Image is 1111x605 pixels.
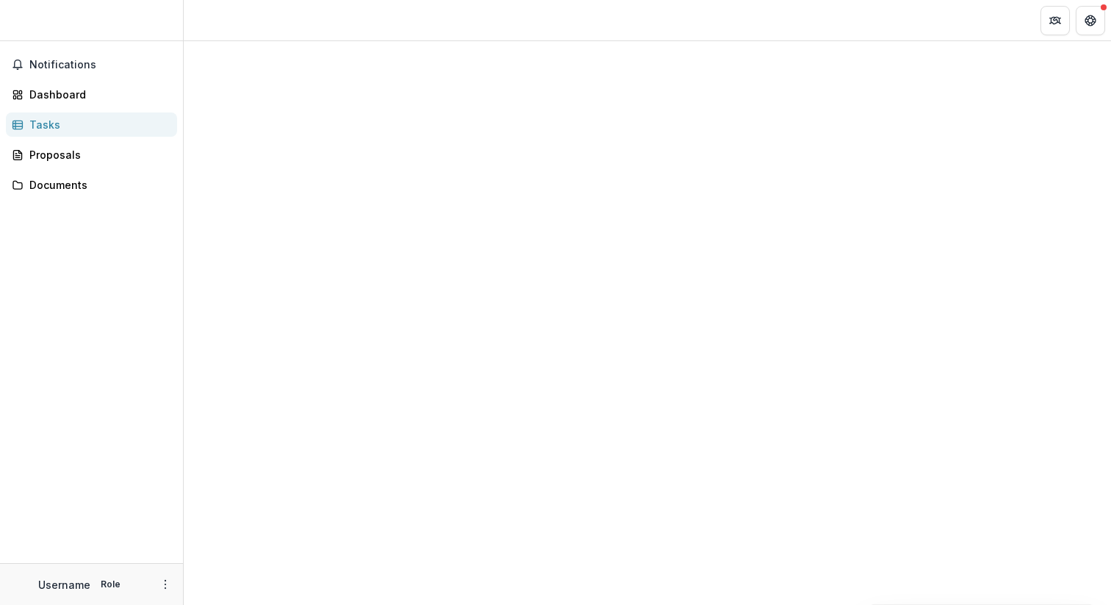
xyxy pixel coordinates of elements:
[29,147,165,162] div: Proposals
[6,53,177,76] button: Notifications
[29,87,165,102] div: Dashboard
[6,82,177,107] a: Dashboard
[6,143,177,167] a: Proposals
[96,578,125,591] p: Role
[6,173,177,197] a: Documents
[29,59,171,71] span: Notifications
[29,177,165,193] div: Documents
[1076,6,1105,35] button: Get Help
[1040,6,1070,35] button: Partners
[6,112,177,137] a: Tasks
[29,117,165,132] div: Tasks
[157,576,174,593] button: More
[38,577,90,593] p: Username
